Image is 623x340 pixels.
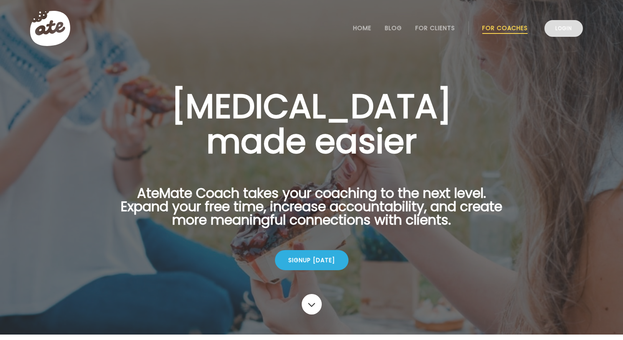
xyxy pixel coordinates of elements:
[482,25,528,31] a: For Coaches
[108,187,516,237] p: AteMate Coach takes your coaching to the next level. Expand your free time, increase accountabili...
[108,89,516,159] h1: [MEDICAL_DATA] made easier
[544,20,583,37] a: Login
[353,25,371,31] a: Home
[275,250,348,270] div: Signup [DATE]
[385,25,402,31] a: Blog
[415,25,455,31] a: For Clients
